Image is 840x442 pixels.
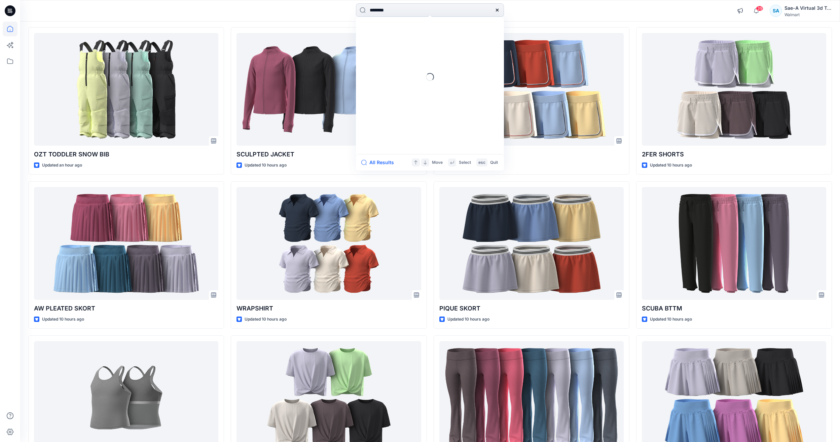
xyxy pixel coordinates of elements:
div: SA [770,5,782,17]
a: WRAPSHIRT [236,187,421,300]
p: Updated an hour ago [42,162,82,169]
p: Updated 10 hours ago [245,162,287,169]
p: esc [478,159,485,166]
a: OZT TODDLER SNOW BIB [34,33,218,146]
p: 2FER SHORTS [642,150,826,159]
p: WRAPSHIRT [236,304,421,313]
div: Walmart [784,12,832,17]
p: OZT TODDLER SNOW BIB [34,150,218,159]
a: 2FER SHORTS [642,33,826,146]
p: Quit [490,159,498,166]
p: SCUBA BTTM [642,304,826,313]
p: PIQUE SKORT [439,304,624,313]
p: Updated 10 hours ago [42,316,84,323]
p: Updated 10 hours ago [650,162,692,169]
p: PIQUE SHORT [439,150,624,159]
a: SCULPTED JACKET [236,33,421,146]
p: Select [459,159,471,166]
p: Updated 10 hours ago [447,316,489,323]
a: AW PLEATED SKORT [34,187,218,300]
p: SCULPTED JACKET [236,150,421,159]
p: Move [432,159,443,166]
p: AW PLEATED SKORT [34,304,218,313]
a: SCUBA BTTM [642,187,826,300]
div: Sae-A Virtual 3d Team [784,4,832,12]
p: Updated 10 hours ago [650,316,692,323]
span: 39 [756,6,763,11]
button: All Results [361,158,398,167]
a: PIQUE SKORT [439,187,624,300]
a: PIQUE SHORT [439,33,624,146]
p: Updated 10 hours ago [245,316,287,323]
